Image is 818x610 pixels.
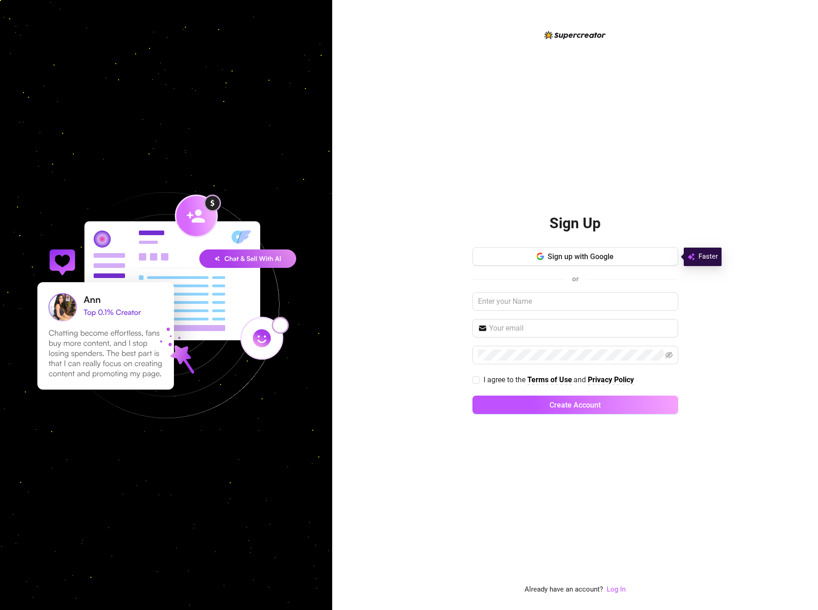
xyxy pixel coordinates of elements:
[665,351,673,359] span: eye-invisible
[544,31,606,39] img: logo-BBDzfeDw.svg
[548,252,614,261] span: Sign up with Google
[6,146,326,465] img: signup-background-D0MIrEPF.svg
[549,401,601,409] span: Create Account
[525,584,603,595] span: Already have an account?
[527,375,572,384] strong: Terms of Use
[607,584,626,595] a: Log In
[484,375,527,384] span: I agree to the
[527,375,572,385] a: Terms of Use
[588,375,634,385] a: Privacy Policy
[472,292,678,311] input: Enter your Name
[549,214,601,233] h2: Sign Up
[472,247,678,266] button: Sign up with Google
[489,323,673,334] input: Your email
[588,375,634,384] strong: Privacy Policy
[472,396,678,414] button: Create Account
[572,275,579,283] span: or
[687,251,695,262] img: svg%3e
[573,375,588,384] span: and
[699,251,718,262] span: Faster
[607,585,626,593] a: Log In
